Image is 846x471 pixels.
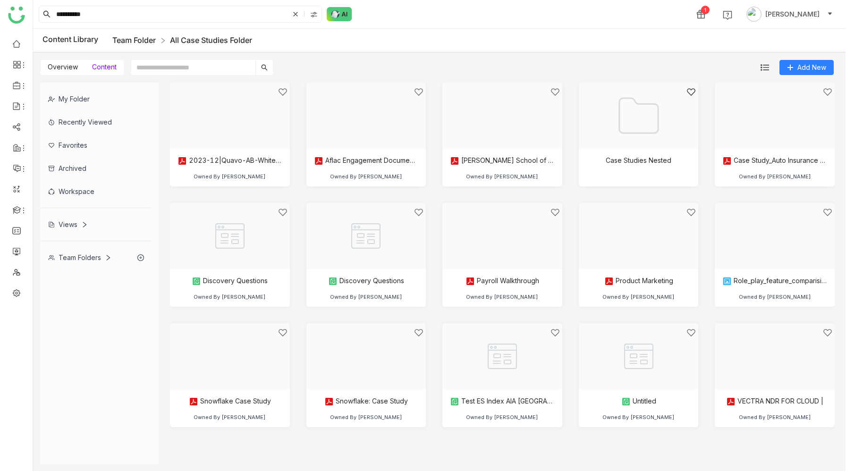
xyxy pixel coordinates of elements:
[194,173,266,180] div: Owned By [PERSON_NAME]
[330,414,402,421] div: Owned By [PERSON_NAME]
[746,7,761,22] img: avatar
[48,220,88,228] div: Views
[761,63,769,72] img: list.svg
[189,397,198,406] img: pdf.svg
[327,7,352,21] img: ask-buddy-normal.svg
[194,414,266,421] div: Owned By [PERSON_NAME]
[726,397,736,406] img: pdf.svg
[621,397,656,406] div: Untitled
[602,414,675,421] div: Owned By [PERSON_NAME]
[328,277,404,286] div: Discovery Questions
[324,397,408,406] div: Snowflake: Case Study
[602,294,675,300] div: Owned By [PERSON_NAME]
[330,173,402,180] div: Owned By [PERSON_NAME]
[92,63,117,71] span: Content
[604,277,673,286] div: Product Marketing
[306,323,426,389] img: Document
[192,277,268,286] div: Discovery Questions
[722,156,827,166] div: Case Study_Auto Insurance Leader
[722,156,732,166] img: pdf.svg
[41,157,152,180] div: Archived
[466,173,538,180] div: Owned By [PERSON_NAME]
[450,397,459,406] img: paper.svg
[579,203,699,269] img: Document
[170,323,290,389] img: Document
[739,294,811,300] div: Owned By [PERSON_NAME]
[466,294,538,300] div: Owned By [PERSON_NAME]
[192,277,201,286] img: paper.svg
[170,83,290,149] img: Document
[715,203,835,269] img: Document
[722,277,732,286] img: png.svg
[465,277,475,286] img: pdf.svg
[194,294,266,300] div: Owned By [PERSON_NAME]
[450,156,555,166] div: [PERSON_NAME] School of Culinary Arts | O2C ? Peyton Platform Team Lead
[450,397,555,406] div: Test ES Index AIA [GEOGRAPHIC_DATA]
[726,397,823,406] div: VECTRA NDR FOR CLOUD |
[306,203,426,269] img: Paper
[722,277,827,286] div: Role_play_feature_comparision
[715,323,835,389] img: Document
[701,6,710,14] div: 1
[324,397,334,406] img: pdf.svg
[48,63,78,71] span: Overview
[715,83,835,149] img: Document
[466,414,538,421] div: Owned By [PERSON_NAME]
[442,203,562,269] img: Document
[328,277,338,286] img: paper.svg
[606,156,671,164] div: Case Studies Nested
[450,156,459,166] img: pdf.svg
[744,7,835,22] button: [PERSON_NAME]
[306,83,426,149] img: Document
[615,92,662,139] img: Folder
[189,397,271,406] div: Snowflake Case Study
[779,60,834,75] button: Add New
[314,156,323,166] img: pdf.svg
[48,253,111,261] div: Team Folders
[310,11,318,18] img: search-type.svg
[170,35,252,45] a: All Case Studies Folder
[41,134,152,157] div: Favorites
[797,62,826,73] span: Add New
[41,110,152,134] div: Recently Viewed
[604,277,614,286] img: pdf.svg
[442,83,562,149] img: Document
[41,180,152,203] div: Workspace
[170,203,290,269] img: Paper
[112,35,156,45] a: Team Folder
[621,397,631,406] img: paper.svg
[465,277,539,286] div: Payroll Walkthrough
[579,323,699,389] img: Paper
[8,7,25,24] img: logo
[41,87,152,110] div: My Folder
[314,156,419,166] div: Aflac Engagement Documents | Alphabet
[42,34,252,46] div: Content Library
[178,156,282,166] div: 2023-12|Quavo-AB-Whitepaper-Rebranded.pdf
[739,414,811,421] div: Owned By [PERSON_NAME]
[723,10,732,20] img: help.svg
[330,294,402,300] div: Owned By [PERSON_NAME]
[739,173,811,180] div: Owned By [PERSON_NAME]
[442,323,562,389] img: Paper
[765,9,820,19] span: [PERSON_NAME]
[178,156,187,166] img: pdf.svg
